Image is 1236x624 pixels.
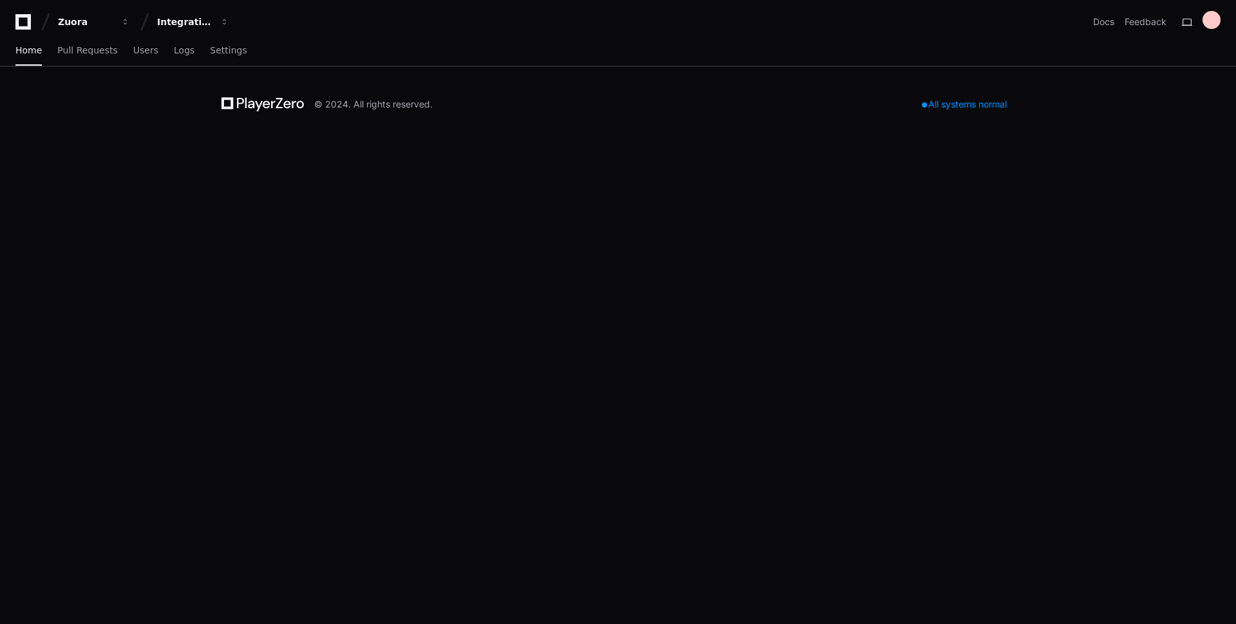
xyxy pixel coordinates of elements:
[210,46,247,54] span: Settings
[53,10,135,33] button: Zuora
[15,36,42,66] a: Home
[57,46,117,54] span: Pull Requests
[57,36,117,66] a: Pull Requests
[314,98,433,111] div: © 2024. All rights reserved.
[914,95,1015,113] div: All systems normal
[1125,15,1166,28] button: Feedback
[174,46,194,54] span: Logs
[58,15,113,28] div: Zuora
[174,36,194,66] a: Logs
[133,36,158,66] a: Users
[152,10,234,33] button: Integration Hub
[133,46,158,54] span: Users
[15,46,42,54] span: Home
[210,36,247,66] a: Settings
[1093,15,1114,28] a: Docs
[157,15,212,28] div: Integration Hub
